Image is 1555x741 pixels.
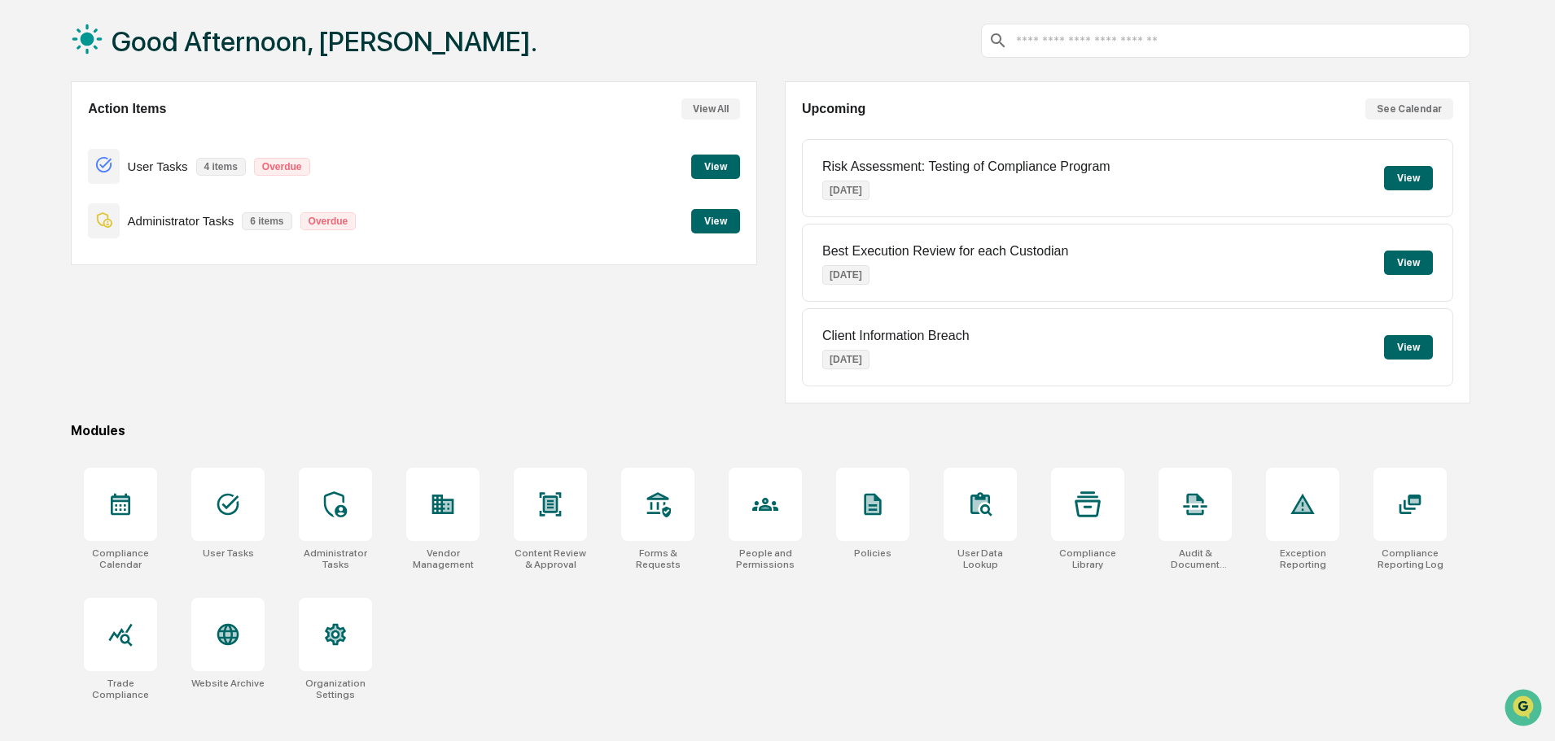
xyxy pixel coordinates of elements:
p: Client Information Breach [822,329,970,343]
div: Compliance Calendar [84,547,157,570]
p: [DATE] [822,181,869,200]
p: Overdue [300,212,357,230]
div: People and Permissions [729,547,802,570]
div: 🔎 [16,238,29,251]
button: View [691,209,740,233]
div: Forms & Requests [621,547,694,570]
div: Trade Compliance [84,678,157,700]
div: Vendor Management [406,547,480,570]
p: [DATE] [822,350,869,369]
div: User Data Lookup [944,547,1017,570]
span: Preclearance [33,205,105,221]
div: Website Archive [191,678,265,689]
div: Administrator Tasks [299,547,372,570]
div: 🗄️ [118,207,131,220]
a: Powered byPylon [115,275,197,288]
h2: Upcoming [802,102,865,116]
a: View [691,212,740,228]
div: We're available if you need us! [55,141,206,154]
button: View [1384,251,1433,275]
div: Compliance Reporting Log [1373,547,1447,570]
p: 6 items [242,212,291,230]
iframe: Open customer support [1503,687,1547,731]
button: See Calendar [1365,98,1453,120]
button: View [1384,166,1433,190]
button: View [1384,335,1433,360]
button: View [691,155,740,179]
p: Best Execution Review for each Custodian [822,244,1068,259]
div: Audit & Document Logs [1159,547,1232,570]
p: 4 items [196,158,246,176]
span: Attestations [134,205,202,221]
p: [DATE] [822,265,869,285]
a: 🖐️Preclearance [10,198,112,228]
span: Data Lookup [33,236,103,252]
h2: Action Items [88,102,166,116]
input: Clear [42,74,269,91]
p: Administrator Tasks [128,214,234,228]
div: Modules [71,423,1470,438]
div: Compliance Library [1051,547,1124,570]
div: 🖐️ [16,207,29,220]
a: View [691,158,740,173]
a: 🗄️Attestations [112,198,208,228]
div: Organization Settings [299,678,372,700]
a: 🔎Data Lookup [10,229,109,259]
button: Start new chat [277,129,296,149]
p: Risk Assessment: Testing of Compliance Program [822,159,1110,174]
img: 1746055101610-c473b297-6a78-478c-a979-82029cc54cd1 [16,124,46,154]
button: View All [681,98,740,120]
div: Start new chat [55,124,267,141]
p: User Tasks [128,159,188,173]
span: Pylon [162,276,197,288]
div: Content Review & Approval [514,547,587,570]
p: Overdue [254,158,310,176]
div: Policies [854,547,891,559]
p: How can we help? [16,34,296,60]
div: User Tasks [203,547,254,559]
h1: Good Afternoon, [PERSON_NAME]. [112,25,537,58]
div: Exception Reporting [1266,547,1339,570]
